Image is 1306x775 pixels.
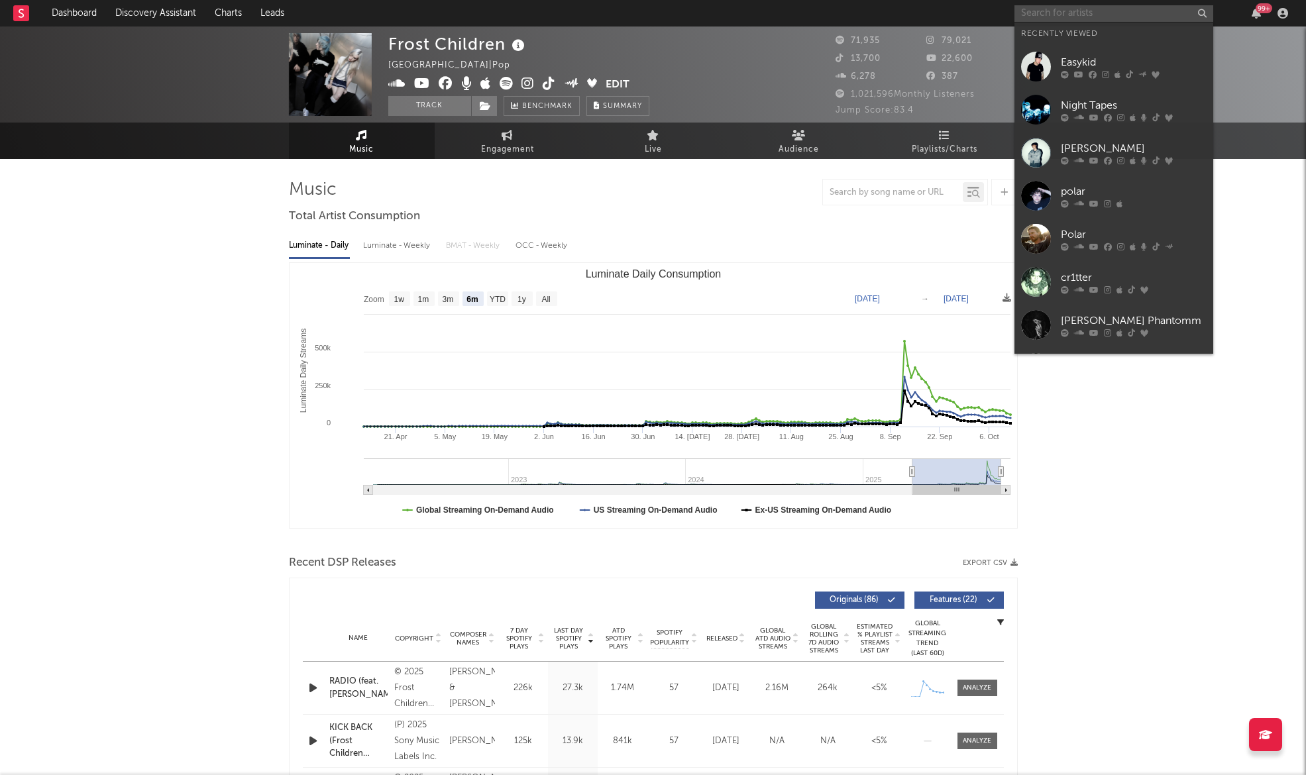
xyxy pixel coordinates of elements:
a: Live [580,123,726,159]
div: N/A [806,735,850,748]
button: Features(22) [914,592,1004,609]
div: polar [1061,183,1207,199]
div: [PERSON_NAME] Phantomm [1061,313,1207,329]
span: Jump Score: 83.4 [836,106,914,115]
text: 2. Jun [534,433,554,440]
span: Last Day Spotify Plays [551,627,586,650]
text: 21. Apr [384,433,407,440]
text: [DATE] [855,294,880,303]
span: Estimated % Playlist Streams Last Day [857,623,893,654]
span: Audience [779,142,819,158]
text: Luminate Daily Consumption [585,268,721,280]
text: 1y [517,295,526,304]
text: → [921,294,929,303]
span: Engagement [481,142,534,158]
text: 11. Aug [779,433,803,440]
a: KICK BACK (Frost Children Remix) [329,721,388,760]
div: [GEOGRAPHIC_DATA] | Pop [388,58,525,74]
a: [PERSON_NAME] [1014,346,1213,389]
text: 14. [DATE] [675,433,710,440]
text: All [541,295,550,304]
div: © 2025 Frost Children under exclusive license to True Panther Records [394,664,443,712]
text: 6m [466,295,478,304]
text: 25. Aug [828,433,853,440]
div: [PERSON_NAME] [1061,140,1207,156]
div: Night Tapes [1061,97,1207,113]
div: 226k [502,682,545,695]
div: 57 [651,735,697,748]
span: 79,021 [926,36,971,45]
button: Export CSV [963,559,1018,567]
div: 264k [806,682,850,695]
div: 841k [601,735,644,748]
text: 1w [394,295,404,304]
div: 57 [651,682,697,695]
span: Music [349,142,374,158]
text: 1m [417,295,429,304]
div: 1.74M [601,682,644,695]
span: Copyright [395,635,433,643]
text: 16. Jun [581,433,605,440]
text: Zoom [364,295,384,304]
span: Global ATD Audio Streams [755,627,791,650]
div: 27.3k [551,682,594,695]
span: 13,700 [836,54,881,63]
span: Spotify Popularity [650,628,689,648]
text: 30. Jun [631,433,655,440]
span: Recent DSP Releases [289,555,396,571]
text: 250k [315,382,331,389]
div: [DATE] [704,682,748,695]
text: 22. Sep [927,433,952,440]
text: 5. May [434,433,457,440]
span: Benchmark [522,99,572,115]
text: Luminate Daily Streams [298,329,307,413]
span: Composer Names [449,631,487,646]
div: 2.16M [755,682,799,695]
div: Easykid [1061,54,1207,70]
div: [DATE] [704,735,748,748]
div: Global Streaming Trend (Last 60D) [908,619,948,658]
div: (P) 2025 Sony Music Labels Inc. [394,717,443,765]
div: 99 + [1256,3,1272,13]
a: cr1tter [1014,260,1213,303]
button: 99+ [1252,8,1261,19]
a: Engagement [435,123,580,159]
span: 71,935 [836,36,880,45]
svg: Luminate Daily Consumption [290,263,1017,528]
text: 19. May [481,433,508,440]
a: Playlists/Charts [872,123,1018,159]
span: Originals ( 86 ) [824,596,885,604]
text: YTD [489,295,505,304]
input: Search for artists [1014,5,1213,22]
a: RADIO (feat. [PERSON_NAME]) [329,675,388,701]
span: Live [645,142,662,158]
button: Track [388,96,471,116]
div: <5% [857,735,901,748]
a: Audience [726,123,872,159]
a: polar [1014,174,1213,217]
a: Easykid [1014,45,1213,88]
div: Frost Children [388,33,528,55]
a: [PERSON_NAME] Phantomm [1014,303,1213,346]
input: Search by song name or URL [823,187,963,198]
text: US Streaming On-Demand Audio [593,505,717,515]
a: [PERSON_NAME] [1014,131,1213,174]
text: 0 [326,419,330,427]
span: Features ( 22 ) [923,596,984,604]
a: Night Tapes [1014,88,1213,131]
a: Music [289,123,435,159]
text: Ex-US Streaming On-Demand Audio [755,505,891,515]
span: Summary [603,103,642,110]
div: Polar [1061,227,1207,242]
div: 125k [502,735,545,748]
div: Luminate - Daily [289,234,350,257]
div: [PERSON_NAME] & [PERSON_NAME] [449,664,495,712]
div: N/A [755,735,799,748]
span: 1,021,596 Monthly Listeners [836,90,975,99]
text: 28. [DATE] [724,433,759,440]
span: 6,278 [836,72,876,81]
span: Global Rolling 7D Audio Streams [806,623,842,654]
a: Benchmark [504,96,580,116]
